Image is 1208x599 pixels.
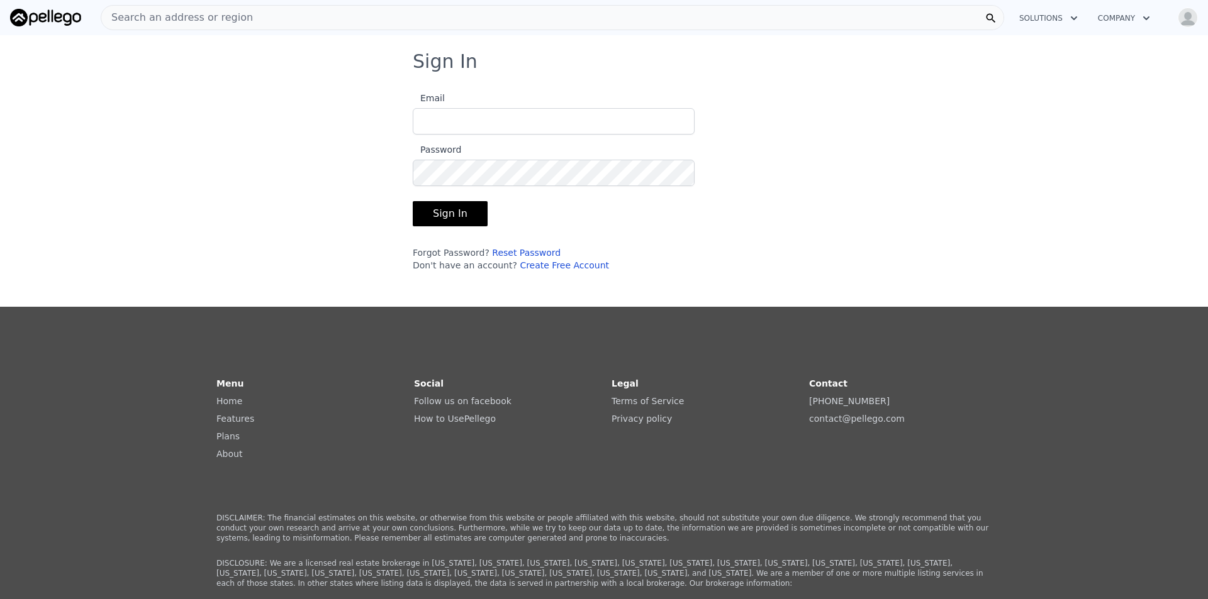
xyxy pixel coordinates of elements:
[413,160,695,186] input: Password
[520,260,609,270] a: Create Free Account
[216,449,242,459] a: About
[413,201,488,226] button: Sign In
[612,396,684,406] a: Terms of Service
[612,414,672,424] a: Privacy policy
[809,414,905,424] a: contact@pellego.com
[216,378,243,388] strong: Menu
[413,108,695,135] input: Email
[216,558,992,588] p: DISCLOSURE: We are a licensed real estate brokerage in [US_STATE], [US_STATE], [US_STATE], [US_ST...
[413,145,461,155] span: Password
[1178,8,1198,28] img: avatar
[492,248,561,258] a: Reset Password
[1088,7,1160,30] button: Company
[414,414,496,424] a: How to UsePellego
[216,414,254,424] a: Features
[413,93,445,103] span: Email
[414,396,512,406] a: Follow us on facebook
[10,9,81,26] img: Pellego
[612,378,639,388] strong: Legal
[809,378,847,388] strong: Contact
[809,396,890,406] a: [PHONE_NUMBER]
[101,10,253,25] span: Search an address or region
[216,431,240,441] a: Plans
[216,396,242,406] a: Home
[414,378,444,388] strong: Social
[413,246,695,272] div: Forgot Password? Don't have an account?
[1009,7,1088,30] button: Solutions
[216,513,992,543] p: DISCLAIMER: The financial estimates on this website, or otherwise from this website or people aff...
[413,50,795,73] h3: Sign In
